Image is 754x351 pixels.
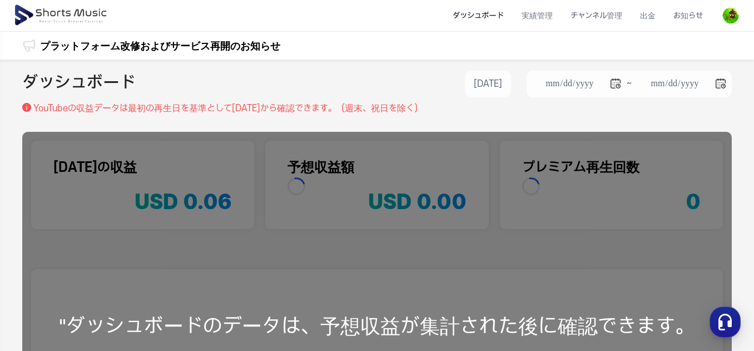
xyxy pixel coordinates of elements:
[664,1,712,31] a: お知らせ
[721,6,741,26] img: 사용자 이미지
[22,39,36,52] img: 알림 아이콘
[631,1,664,31] a: 出金
[33,102,423,115] p: YouTubeの収益データは最初の再生日を基準とし て[DATE]から確認できます。（週末、祝日を除く）
[40,38,280,53] a: プラットフォーム改修およびサービス再開のお知らせ
[562,1,631,31] a: チャンネル管理
[465,71,511,97] button: [DATE]
[513,1,562,31] a: 実績管理
[22,103,31,112] img: 설명 아이콘
[527,71,732,97] li: ~
[22,71,136,97] h2: ダッシュボード
[444,1,513,31] a: ダッシュボード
